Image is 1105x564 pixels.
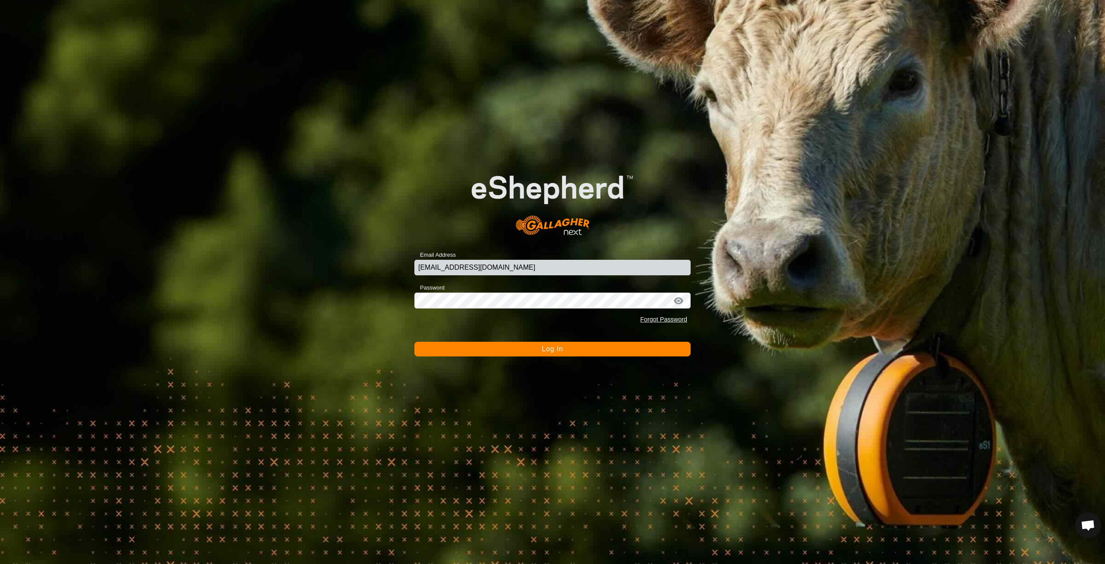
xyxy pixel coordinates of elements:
input: Email Address [414,260,691,275]
label: Email Address [414,251,456,259]
span: Log In [542,345,563,353]
button: Log In [414,342,691,356]
a: Forgot Password [640,316,687,323]
div: Open chat [1075,512,1101,538]
label: Password [414,284,445,292]
img: E-shepherd Logo [442,152,663,246]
